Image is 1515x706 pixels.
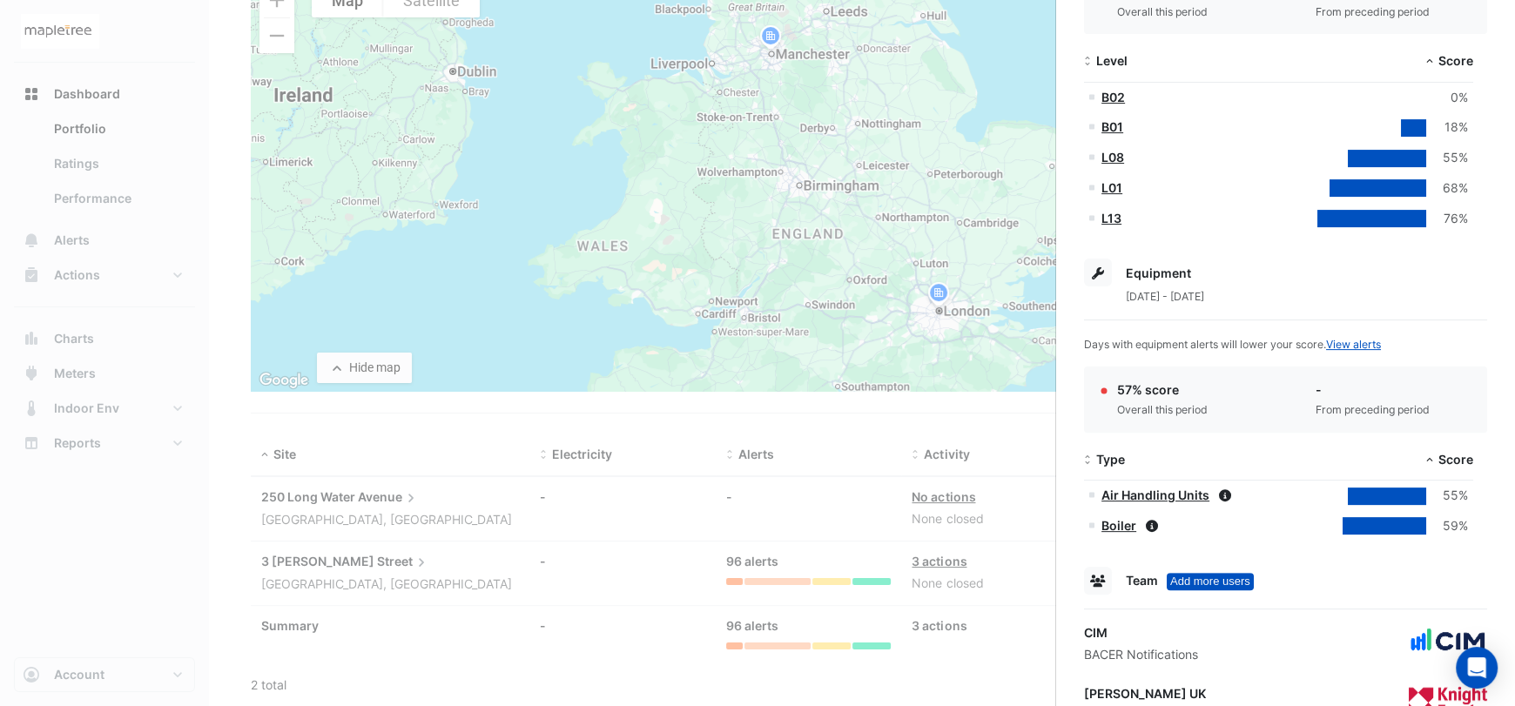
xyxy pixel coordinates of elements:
[1117,380,1208,399] div: 57% score
[1117,4,1208,20] div: Overall this period
[1101,150,1124,165] a: L08
[1426,486,1468,506] div: 55%
[1426,209,1468,229] div: 76%
[1101,119,1123,134] a: B01
[1438,452,1473,467] span: Score
[1101,518,1136,533] a: Boiler
[1426,148,1468,168] div: 55%
[1426,516,1468,536] div: 59%
[1316,380,1430,399] div: -
[1409,623,1487,658] img: CIM
[1084,645,1198,663] div: BACER Notifications
[1101,487,1209,502] a: Air Handling Units
[1101,211,1121,225] a: L13
[1084,623,1198,642] div: CIM
[1101,90,1125,104] a: B02
[1126,290,1204,303] span: [DATE] - [DATE]
[1456,647,1498,689] div: Open Intercom Messenger
[1084,684,1206,703] div: [PERSON_NAME] UK
[1126,266,1191,280] span: Equipment
[1316,402,1430,418] div: From preceding period
[1167,573,1254,590] div: Tooltip anchor
[1426,118,1468,138] div: 18%
[1126,573,1158,588] span: Team
[1426,88,1468,108] div: 0%
[1101,180,1122,195] a: L01
[1096,452,1125,467] span: Type
[1316,4,1430,20] div: From preceding period
[1084,338,1381,351] span: Days with equipment alerts will lower your score.
[1117,402,1208,418] div: Overall this period
[1426,178,1468,198] div: 68%
[1326,338,1381,351] a: View alerts
[1438,53,1473,68] span: Score
[1096,53,1128,68] span: Level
